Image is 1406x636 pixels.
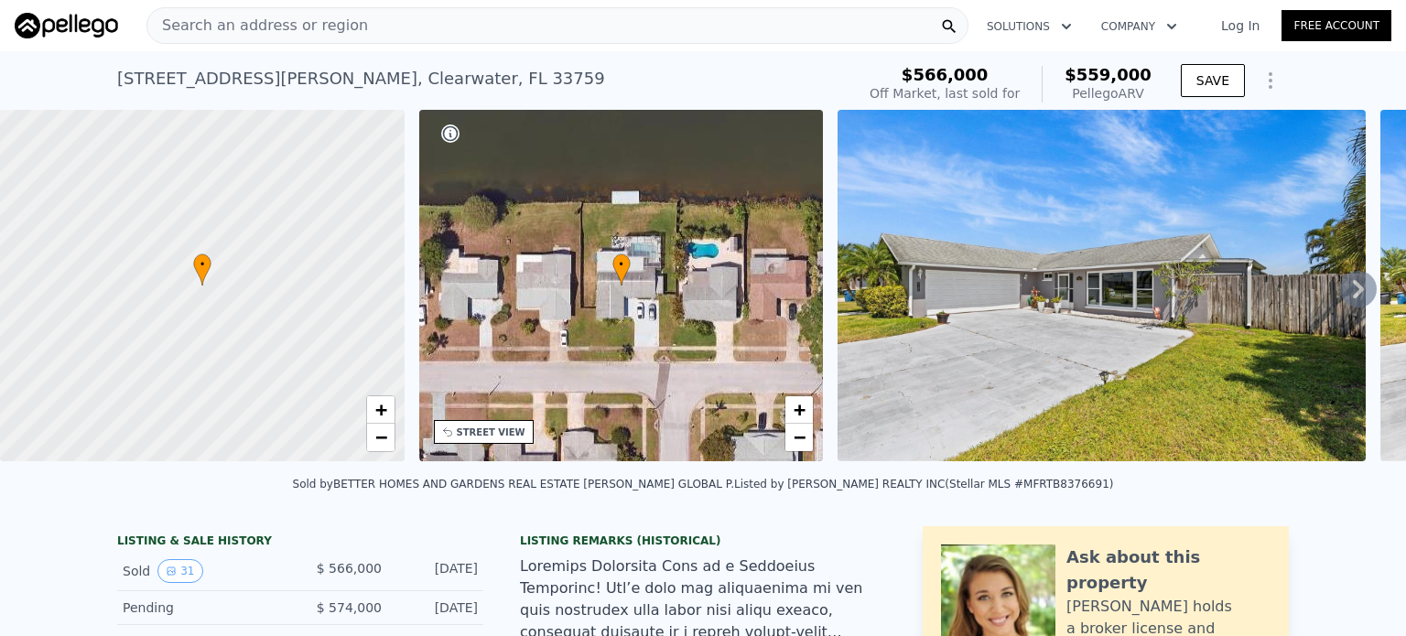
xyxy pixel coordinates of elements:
div: Sold [123,559,286,583]
div: [STREET_ADDRESS][PERSON_NAME] , Clearwater , FL 33759 [117,66,605,92]
span: $ 574,000 [317,600,382,615]
div: STREET VIEW [457,426,525,439]
button: Show Options [1252,62,1289,99]
div: Ask about this property [1066,544,1271,596]
a: Zoom in [367,396,395,424]
div: LISTING & SALE HISTORY [117,534,483,552]
img: Pellego [15,13,118,38]
span: + [794,398,806,421]
div: Off Market, last sold for [870,84,1020,102]
span: $566,000 [902,65,989,84]
div: Listed by [PERSON_NAME] REALTY INC (Stellar MLS #MFRTB8376691) [734,478,1113,490]
a: Zoom in [785,396,813,424]
a: Log In [1199,16,1282,35]
div: Pellego ARV [1065,84,1152,102]
button: View historical data [157,559,202,583]
span: + [374,398,386,421]
button: Solutions [972,10,1087,43]
a: Zoom out [785,424,813,451]
div: Listing Remarks (Historical) [520,534,886,548]
div: Pending [123,598,286,617]
img: Sale: 148215313 Parcel: 55114729 [838,110,1365,461]
span: Search an address or region [147,15,368,37]
a: Free Account [1282,10,1391,41]
button: Company [1087,10,1192,43]
div: Sold by BETTER HOMES AND GARDENS REAL ESTATE [PERSON_NAME] GLOBAL P . [293,478,734,490]
div: • [193,253,211,286]
span: $559,000 [1065,65,1152,84]
span: − [374,426,386,448]
span: • [193,256,211,273]
a: Zoom out [367,424,395,451]
span: $ 566,000 [317,561,382,576]
div: [DATE] [396,598,478,617]
div: • [612,253,631,286]
span: • [612,256,631,273]
span: − [794,426,806,448]
div: [DATE] [396,559,478,583]
button: SAVE [1181,64,1245,97]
